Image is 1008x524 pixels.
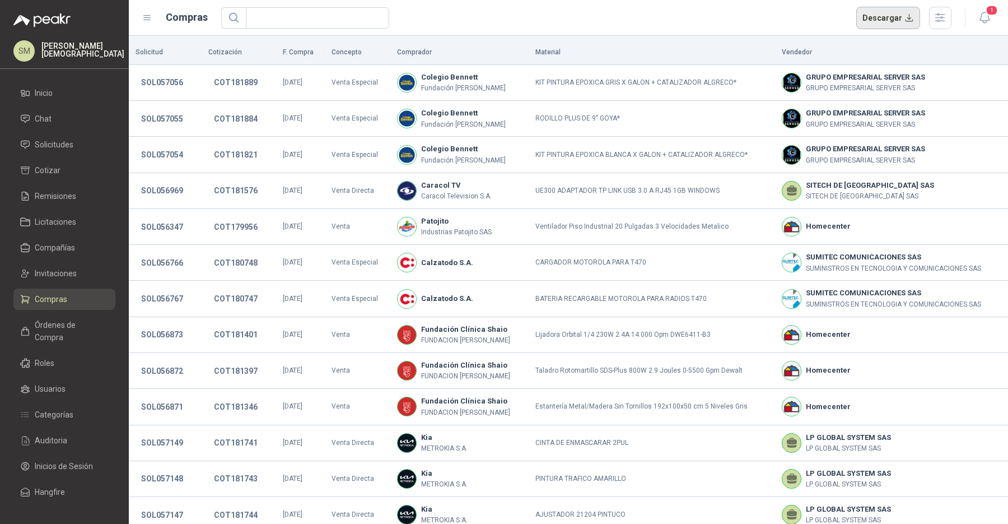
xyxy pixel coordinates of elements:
[208,324,263,345] button: COT181401
[13,134,115,155] a: Solicitudes
[782,146,801,164] img: Company Logo
[806,432,891,443] b: LP GLOBAL SYSTEM SAS
[806,252,981,263] b: SUMITEC COMUNICACIONES SAS
[775,40,1008,65] th: Vendedor
[13,481,115,503] a: Hangfire
[325,101,390,137] td: Venta Especial
[13,160,115,181] a: Cotizar
[136,397,189,417] button: SOL056871
[806,83,925,94] p: GRUPO EMPRESARIAL SERVER SAS
[806,108,925,119] b: GRUPO EMPRESARIAL SERVER SAS
[283,511,302,518] span: [DATE]
[806,191,934,202] p: SITECH DE [GEOGRAPHIC_DATA] SAS
[129,40,202,65] th: Solicitud
[325,173,390,209] td: Venta Directa
[136,361,189,381] button: SOL056872
[529,317,776,353] td: Lijadora Orbital 1/4 230W 2.4A 14.000 Opm DWE6411-B3
[325,40,390,65] th: Concepto
[325,65,390,101] td: Venta Especial
[398,146,416,164] img: Company Logo
[806,365,851,376] b: Homecenter
[421,293,473,304] b: Calzatodo S.A.
[13,378,115,400] a: Usuarios
[398,397,416,416] img: Company Logo
[283,331,302,338] span: [DATE]
[136,289,189,309] button: SOL056767
[35,357,54,369] span: Roles
[421,143,506,155] b: Colegio Bennett
[325,209,390,245] td: Venta
[782,217,801,236] img: Company Logo
[806,299,981,310] p: SUMINISTROS EN TECNOLOGIA Y COMUNICACIONES SAS
[398,109,416,128] img: Company Logo
[136,217,189,237] button: SOL056347
[208,361,263,381] button: COT181397
[325,389,390,425] td: Venta
[421,227,492,238] p: Industrias Patojito SAS
[325,353,390,389] td: Venta
[283,187,302,194] span: [DATE]
[208,217,263,237] button: COT179956
[529,245,776,281] td: CARGADOR MOTOROLA PARA T470
[806,329,851,340] b: Homecenter
[35,216,76,228] span: Licitaciones
[398,326,416,344] img: Company Logo
[35,293,67,305] span: Compras
[390,40,529,65] th: Comprador
[13,108,115,129] a: Chat
[136,145,189,165] button: SOL057054
[283,78,302,86] span: [DATE]
[806,443,891,454] p: LP GLOBAL SYSTEM SAS
[806,143,925,155] b: GRUPO EMPRESARIAL SERVER SAS
[421,72,506,83] b: Colegio Bennett
[35,113,52,125] span: Chat
[806,468,891,479] b: LP GLOBAL SYSTEM SAS
[398,217,416,236] img: Company Logo
[13,40,35,62] div: SM
[806,401,851,412] b: Homecenter
[208,289,263,309] button: COT180747
[421,180,492,191] b: Caracol TV
[136,433,189,453] button: SOL057149
[136,72,189,92] button: SOL057056
[856,7,921,29] button: Descargar
[325,137,390,173] td: Venta Especial
[136,180,189,201] button: SOL056969
[782,109,801,128] img: Company Logo
[398,182,416,200] img: Company Logo
[13,353,115,374] a: Roles
[421,335,510,346] p: FUNDACION [PERSON_NAME]
[421,396,510,407] b: Fundación Clínica Shaio
[283,402,302,410] span: [DATE]
[529,389,776,425] td: Estantería Metal/Madera Sin Tornillos 192x100x50 cm 5 Niveles Gris
[208,72,263,92] button: COT181889
[208,397,263,417] button: COT181346
[806,263,981,274] p: SUMINISTROS EN TECNOLOGIA Y COMUNICACIONES SAS
[136,324,189,345] button: SOL056873
[398,506,416,524] img: Company Logo
[208,109,263,129] button: COT181884
[806,221,851,232] b: Homecenter
[35,242,75,254] span: Compañías
[136,469,189,489] button: SOL057148
[421,479,468,490] p: METROKIA S.A.
[283,151,302,159] span: [DATE]
[13,186,115,207] a: Remisiones
[276,40,324,65] th: F. Compra
[35,319,105,344] span: Órdenes de Compra
[13,404,115,425] a: Categorías
[136,253,189,273] button: SOL056766
[208,433,263,453] button: COT181741
[283,114,302,122] span: [DATE]
[421,119,506,130] p: Fundación [PERSON_NAME]
[325,245,390,281] td: Venta Especial
[782,253,801,272] img: Company Logo
[35,190,76,202] span: Remisiones
[529,40,776,65] th: Material
[35,409,73,421] span: Categorías
[974,8,995,28] button: 1
[782,326,801,344] img: Company Logo
[398,361,416,380] img: Company Logo
[283,222,302,230] span: [DATE]
[35,460,93,472] span: Inicios de Sesión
